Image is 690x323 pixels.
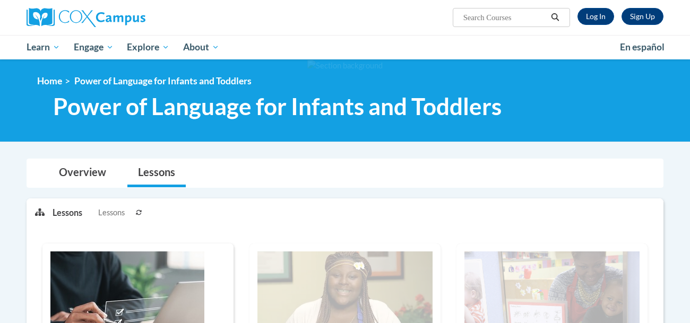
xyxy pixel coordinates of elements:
a: Lessons [127,159,186,187]
span: Power of Language for Infants and Toddlers [74,75,252,86]
a: Explore [120,35,176,59]
div: Main menu [11,35,679,59]
input: Search Courses [462,11,547,24]
span: About [183,41,219,54]
a: En español [613,36,671,58]
span: Lessons [98,207,125,219]
a: Cox Campus [27,8,228,27]
span: Explore [127,41,169,54]
a: Log In [577,8,614,25]
a: Engage [67,35,120,59]
a: Learn [20,35,67,59]
p: Lessons [53,207,82,219]
span: Power of Language for Infants and Toddlers [53,92,502,120]
a: About [176,35,226,59]
a: Home [37,75,62,86]
a: Register [622,8,663,25]
span: Engage [74,41,114,54]
button: Search [547,11,563,24]
img: Section background [307,60,383,72]
a: Overview [48,159,117,187]
img: Cox Campus [27,8,145,27]
span: Learn [27,41,60,54]
span: En español [620,41,665,53]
